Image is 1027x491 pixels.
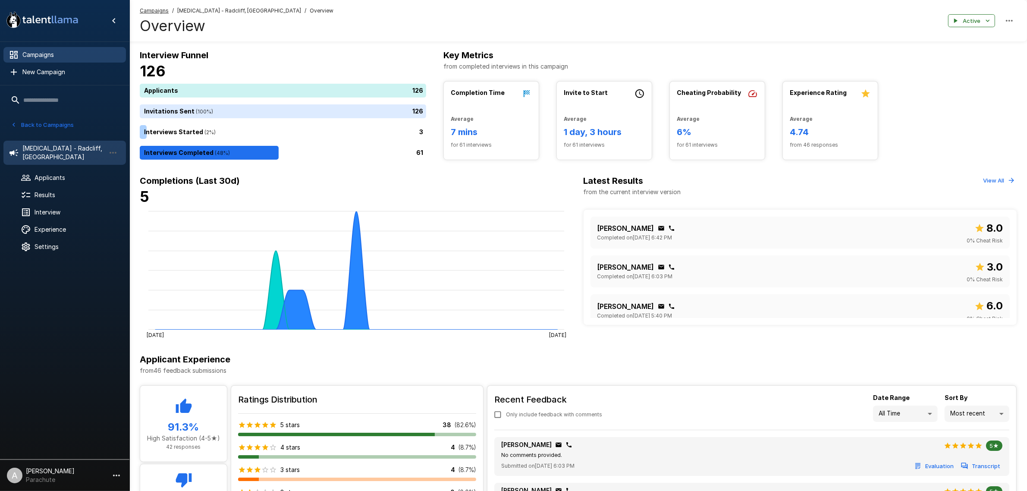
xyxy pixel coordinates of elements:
[177,6,301,15] span: [MEDICAL_DATA] - Radcliff, [GEOGRAPHIC_DATA]
[790,141,871,149] span: from 46 responses
[564,89,608,96] b: Invite to Start
[419,128,423,137] p: 3
[549,331,566,338] tspan: [DATE]
[597,312,672,320] span: Completed on [DATE] 5:40 PM
[172,6,174,15] span: /
[451,89,505,96] b: Completion Time
[140,366,1017,375] p: from 46 feedback submissions
[451,116,474,122] b: Average
[790,116,813,122] b: Average
[140,176,240,186] b: Completions (Last 30d)
[677,116,700,122] b: Average
[668,225,675,232] div: Click to copy
[166,444,201,450] span: 42 responses
[677,125,758,139] h6: 6%
[412,86,423,95] p: 126
[305,6,306,15] span: /
[443,50,493,60] b: Key Metrics
[280,421,300,429] p: 5 stars
[451,466,455,474] p: 4
[451,125,532,139] h6: 7 mins
[140,188,149,205] b: 5
[280,443,300,452] p: 4 stars
[501,452,562,458] span: No comments provided.
[310,6,333,15] span: Overview
[564,141,645,149] span: for 61 interviews
[494,393,609,406] h6: Recent Feedback
[555,441,562,448] div: Click to copy
[147,420,220,434] h5: 91.3 %
[506,410,602,419] span: Only include feedback with comments
[873,394,910,401] b: Date Range
[790,125,871,139] h6: 4.74
[459,466,476,474] p: ( 8.7 %)
[565,441,572,448] div: Click to copy
[945,406,1009,422] div: Most recent
[147,434,220,443] p: High Satisfaction (4-5★)
[975,259,1003,275] span: Overall score out of 10
[501,462,575,470] span: Submitted on [DATE] 6:03 PM
[967,236,1003,245] span: 0 % Cheat Risk
[147,331,164,338] tspan: [DATE]
[501,441,552,449] p: [PERSON_NAME]
[140,7,169,14] u: Campaigns
[597,223,654,233] p: [PERSON_NAME]
[987,261,1003,273] b: 3.0
[443,62,1017,71] p: from completed interviews in this campaign
[584,188,681,196] p: from the current interview version
[658,303,665,310] div: Click to copy
[959,460,1002,473] button: Transcript
[967,275,1003,284] span: 0 % Cheat Risk
[140,62,166,80] b: 126
[140,354,230,365] b: Applicant Experience
[986,222,1003,234] b: 8.0
[597,301,654,312] p: [PERSON_NAME]
[913,460,956,473] button: Evaluation
[873,406,938,422] div: All Time
[974,220,1003,236] span: Overall score out of 10
[238,393,476,406] h6: Ratings Distribution
[597,233,672,242] span: Completed on [DATE] 6:42 PM
[974,298,1003,314] span: Overall score out of 10
[986,442,1002,449] span: 5★
[459,443,476,452] p: ( 8.7 %)
[967,315,1003,323] span: 0 % Cheat Risk
[584,176,644,186] b: Latest Results
[986,299,1003,312] b: 6.0
[597,272,673,281] span: Completed on [DATE] 6:03 PM
[790,89,847,96] b: Experience Rating
[140,50,208,60] b: Interview Funnel
[443,421,451,429] p: 38
[280,466,300,474] p: 3 stars
[564,125,645,139] h6: 1 day, 3 hours
[451,443,455,452] p: 4
[416,148,423,157] p: 61
[948,14,995,28] button: Active
[455,421,476,429] p: ( 82.6 %)
[658,264,665,271] div: Click to copy
[677,141,758,149] span: for 61 interviews
[412,107,423,116] p: 126
[658,225,665,232] div: Click to copy
[564,116,587,122] b: Average
[597,262,654,272] p: [PERSON_NAME]
[451,141,532,149] span: for 61 interviews
[668,303,675,310] div: Click to copy
[945,394,967,401] b: Sort By
[668,264,675,271] div: Click to copy
[981,174,1017,187] button: View All
[677,89,741,96] b: Cheating Probability
[140,17,333,35] h4: Overview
